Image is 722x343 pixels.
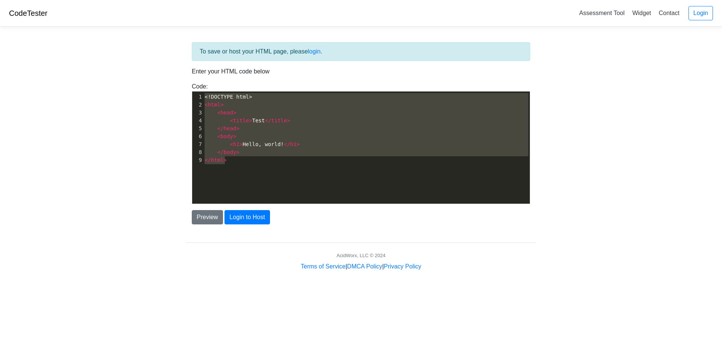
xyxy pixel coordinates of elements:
[9,9,47,17] a: CodeTester
[192,140,203,148] div: 7
[192,93,203,101] div: 1
[192,148,203,156] div: 8
[205,157,211,163] span: </
[233,110,236,116] span: >
[249,117,252,123] span: >
[290,141,297,147] span: h1
[689,6,713,20] a: Login
[629,7,654,19] a: Widget
[230,141,233,147] span: <
[347,263,382,270] a: DMCA Policy
[217,149,224,155] span: </
[220,133,233,139] span: body
[192,117,203,125] div: 4
[236,125,239,131] span: >
[301,263,346,270] a: Terms of Service
[337,252,385,259] div: AcidWorx, LLC © 2024
[192,42,530,61] div: To save or host your HTML page, please .
[224,210,270,224] button: Login to Host
[192,133,203,140] div: 6
[233,141,240,147] span: h1
[271,117,287,123] span: title
[192,156,203,164] div: 9
[301,262,421,271] div: | |
[220,102,223,108] span: >
[236,149,239,155] span: >
[224,157,227,163] span: >
[192,67,530,76] p: Enter your HTML code below
[233,117,249,123] span: title
[265,117,271,123] span: </
[224,149,237,155] span: body
[384,263,422,270] a: Privacy Policy
[240,141,243,147] span: >
[211,157,224,163] span: html
[205,117,290,123] span: Test
[296,141,299,147] span: >
[192,101,203,109] div: 2
[208,102,220,108] span: html
[287,117,290,123] span: >
[205,102,208,108] span: <
[220,110,233,116] span: head
[205,94,252,100] span: <!DOCTYPE html>
[217,125,224,131] span: </
[186,82,536,204] div: Code:
[576,7,628,19] a: Assessment Tool
[192,109,203,117] div: 3
[233,133,236,139] span: >
[192,125,203,133] div: 5
[217,133,220,139] span: <
[205,141,300,147] span: Hello, world!
[230,117,233,123] span: <
[217,110,220,116] span: <
[284,141,290,147] span: </
[308,48,321,55] a: login
[656,7,683,19] a: Contact
[224,125,237,131] span: head
[192,210,223,224] button: Preview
